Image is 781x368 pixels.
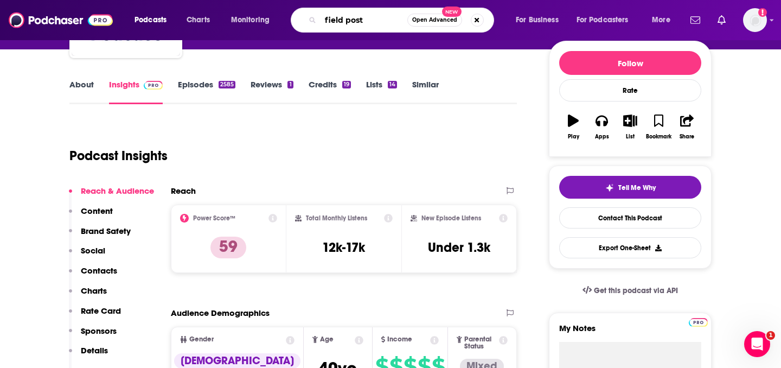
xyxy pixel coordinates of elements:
[81,326,117,336] p: Sponsors
[81,226,131,236] p: Brand Safety
[187,12,210,28] span: Charts
[69,326,117,346] button: Sponsors
[69,245,105,265] button: Social
[69,186,154,206] button: Reach & Audience
[219,81,235,88] div: 2585
[673,107,701,147] button: Share
[189,336,214,343] span: Gender
[388,81,397,88] div: 14
[464,336,497,350] span: Parental Status
[743,8,767,32] button: Show profile menu
[680,134,694,140] div: Share
[81,206,113,216] p: Content
[428,239,490,256] h3: Under 1.3k
[559,176,701,199] button: tell me why sparkleTell Me Why
[766,331,775,340] span: 1
[407,14,462,27] button: Open AdvancedNew
[569,11,644,29] button: open menu
[342,81,351,88] div: 19
[577,12,629,28] span: For Podcasters
[180,11,216,29] a: Charts
[618,183,656,192] span: Tell Me Why
[171,186,196,196] h2: Reach
[595,134,609,140] div: Apps
[81,285,107,296] p: Charts
[743,8,767,32] img: User Profile
[322,239,365,256] h3: 12k-17k
[321,11,407,29] input: Search podcasts, credits, & more...
[559,237,701,258] button: Export One-Sheet
[81,245,105,256] p: Social
[713,11,730,29] a: Show notifications dropdown
[301,8,504,33] div: Search podcasts, credits, & more...
[306,214,367,222] h2: Total Monthly Listens
[559,323,701,342] label: My Notes
[81,265,117,276] p: Contacts
[644,11,684,29] button: open menu
[516,12,559,28] span: For Business
[223,11,284,29] button: open menu
[387,336,412,343] span: Income
[69,306,121,326] button: Rate Card
[646,134,671,140] div: Bookmark
[69,226,131,246] button: Brand Safety
[559,51,701,75] button: Follow
[616,107,644,147] button: List
[210,237,246,258] p: 59
[69,345,108,365] button: Details
[626,134,635,140] div: List
[69,206,113,226] button: Content
[744,331,770,357] iframe: Intercom live chat
[69,79,94,104] a: About
[251,79,293,104] a: Reviews1
[69,285,107,306] button: Charts
[412,79,439,104] a: Similar
[587,107,616,147] button: Apps
[144,81,163,90] img: Podchaser Pro
[69,148,168,164] h1: Podcast Insights
[109,79,163,104] a: InsightsPodchaser Pro
[69,265,117,285] button: Contacts
[559,107,587,147] button: Play
[644,107,673,147] button: Bookmark
[193,214,235,222] h2: Power Score™
[508,11,572,29] button: open menu
[758,8,767,17] svg: Add a profile image
[574,277,687,304] a: Get this podcast via API
[81,345,108,356] p: Details
[421,214,481,222] h2: New Episode Listens
[9,10,113,30] img: Podchaser - Follow, Share and Rate Podcasts
[594,286,678,295] span: Get this podcast via API
[81,306,121,316] p: Rate Card
[320,336,334,343] span: Age
[231,12,270,28] span: Monitoring
[689,318,708,327] img: Podchaser Pro
[81,186,154,196] p: Reach & Audience
[127,11,181,29] button: open menu
[743,8,767,32] span: Logged in as elleb2btech
[178,79,235,104] a: Episodes2585
[171,308,270,318] h2: Audience Demographics
[686,11,705,29] a: Show notifications dropdown
[689,316,708,327] a: Pro website
[287,81,293,88] div: 1
[309,79,351,104] a: Credits19
[442,7,462,17] span: New
[366,79,397,104] a: Lists14
[652,12,670,28] span: More
[412,17,457,23] span: Open Advanced
[135,12,167,28] span: Podcasts
[559,79,701,101] div: Rate
[559,207,701,229] a: Contact This Podcast
[568,134,579,140] div: Play
[605,183,614,192] img: tell me why sparkle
